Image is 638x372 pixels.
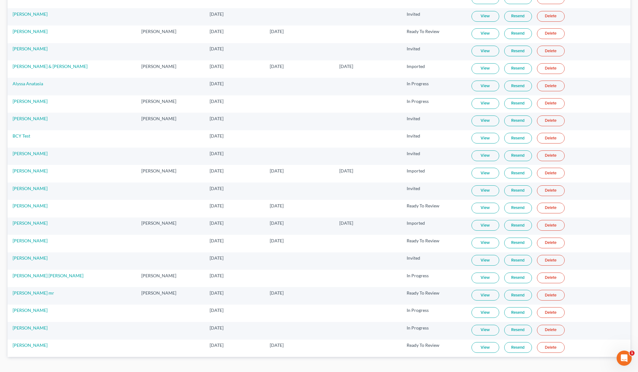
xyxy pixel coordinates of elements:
a: View [471,81,499,91]
iframe: Intercom live chat [617,351,632,366]
a: View [471,46,499,56]
a: View [471,255,499,266]
a: Resend [504,46,532,56]
span: [DATE] [270,29,284,34]
span: [DATE] [210,238,223,243]
a: BCY Test [13,133,30,138]
a: View [471,203,499,213]
span: [DATE] [210,290,223,296]
a: [PERSON_NAME] [13,307,48,313]
span: [DATE] [210,46,223,51]
td: Ready To Review [402,200,466,217]
td: In Progress [402,322,466,339]
a: View [471,238,499,248]
a: Resend [504,238,532,248]
span: [DATE] [210,342,223,348]
a: [PERSON_NAME] [13,255,48,261]
a: View [471,342,499,353]
td: Ready To Review [402,25,466,43]
td: [PERSON_NAME] [136,25,205,43]
a: [PERSON_NAME] [13,325,48,330]
td: Invited [402,113,466,130]
span: [DATE] [210,307,223,313]
td: Invited [402,130,466,148]
td: [PERSON_NAME] [136,60,205,78]
span: [DATE] [210,99,223,104]
a: View [471,290,499,301]
span: [DATE] [210,64,223,69]
td: Invited [402,148,466,165]
a: Resend [504,81,532,91]
a: [PERSON_NAME] [PERSON_NAME] [13,273,83,278]
a: Resend [504,342,532,353]
a: Resend [504,133,532,144]
a: Resend [504,168,532,178]
a: View [471,98,499,109]
a: Delete [537,220,565,231]
td: Invited [402,8,466,25]
a: Resend [504,203,532,213]
td: In Progress [402,95,466,113]
a: Delete [537,28,565,39]
a: Delete [537,11,565,22]
a: Delete [537,238,565,248]
td: In Progress [402,305,466,322]
a: [PERSON_NAME] [13,46,48,51]
a: [PERSON_NAME] [13,168,48,173]
a: Resend [504,28,532,39]
span: 1 [630,351,635,356]
a: Delete [537,325,565,335]
td: Ready To Review [402,340,466,357]
a: Delete [537,133,565,144]
td: Imported [402,217,466,235]
span: [DATE] [339,64,353,69]
a: Delete [537,46,565,56]
a: Resend [504,116,532,126]
a: View [471,63,499,74]
a: Resend [504,290,532,301]
a: View [471,220,499,231]
a: Delete [537,255,565,266]
span: [DATE] [270,220,284,226]
td: [PERSON_NAME] [136,270,205,287]
td: Imported [402,165,466,182]
span: [DATE] [210,133,223,138]
a: [PERSON_NAME] [13,29,48,34]
a: Delete [537,290,565,301]
span: [DATE] [210,168,223,173]
a: Delete [537,98,565,109]
a: Alyssa Anatasia [13,81,43,86]
span: [DATE] [339,220,353,226]
a: Delete [537,307,565,318]
td: Imported [402,60,466,78]
a: Resend [504,63,532,74]
span: [DATE] [270,342,284,348]
a: Delete [537,150,565,161]
a: View [471,133,499,144]
span: [DATE] [210,273,223,278]
a: View [471,325,499,335]
a: [PERSON_NAME] [13,151,48,156]
a: Resend [504,150,532,161]
td: [PERSON_NAME] [136,217,205,235]
a: Delete [537,185,565,196]
span: [DATE] [339,168,353,173]
a: View [471,150,499,161]
span: [DATE] [210,325,223,330]
td: Ready To Review [402,235,466,252]
span: [DATE] [210,11,223,17]
a: View [471,28,499,39]
a: Delete [537,342,565,353]
a: Delete [537,168,565,178]
a: [PERSON_NAME] [13,238,48,243]
td: Ready To Review [402,287,466,304]
span: [DATE] [270,168,284,173]
a: Resend [504,255,532,266]
a: [PERSON_NAME] [13,11,48,17]
span: [DATE] [270,290,284,296]
span: [DATE] [210,151,223,156]
span: [DATE] [210,220,223,226]
a: [PERSON_NAME] & [PERSON_NAME] [13,64,88,69]
span: [DATE] [210,81,223,86]
span: [DATE] [270,203,284,208]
